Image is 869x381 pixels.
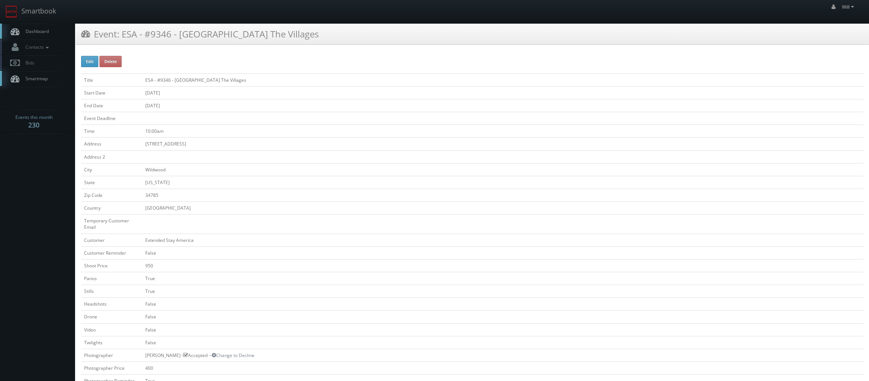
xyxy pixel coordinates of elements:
[142,336,863,349] td: False
[81,99,142,112] td: End Date
[142,285,863,298] td: True
[81,259,142,272] td: Shoot Price
[142,176,863,189] td: [US_STATE]
[28,120,39,129] strong: 230
[81,349,142,361] td: Photographer
[142,246,863,259] td: False
[81,310,142,323] td: Drone
[81,336,142,349] td: Twilights
[6,6,18,18] img: smartbook-logo.png
[99,56,122,67] button: Delete
[81,176,142,189] td: State
[842,4,856,10] span: Will
[15,114,53,121] span: Events this month
[142,73,863,86] td: ESA - #9346 - [GEOGRAPHIC_DATA] The Villages
[81,234,142,246] td: Customer
[142,259,863,272] td: 950
[142,298,863,310] td: False
[212,352,255,358] a: Change to Decline
[142,323,863,336] td: False
[81,246,142,259] td: Customer Reminder
[81,189,142,201] td: Zip Code
[142,349,863,361] td: [PERSON_NAME] - Accepted --
[81,125,142,138] td: Time
[142,189,863,201] td: 34785
[81,86,142,99] td: Start Date
[81,163,142,176] td: City
[81,361,142,374] td: Photographer Price
[81,214,142,234] td: Temporary Customer Email
[22,28,49,34] span: Dashboard
[142,361,863,374] td: 400
[142,138,863,150] td: [STREET_ADDRESS]
[81,73,142,86] td: Title
[142,125,863,138] td: 10:00am
[81,112,142,125] td: Event Deadline
[142,86,863,99] td: [DATE]
[81,150,142,163] td: Address 2
[81,285,142,298] td: Stills
[81,27,319,40] h3: Event: ESA - #9346 - [GEOGRAPHIC_DATA] The Villages
[142,202,863,214] td: [GEOGRAPHIC_DATA]
[142,310,863,323] td: False
[81,298,142,310] td: Headshots
[81,202,142,214] td: Country
[142,272,863,285] td: True
[81,272,142,285] td: Panos
[22,44,51,50] span: Contacts
[81,138,142,150] td: Address
[142,99,863,112] td: [DATE]
[81,323,142,336] td: Video
[142,234,863,246] td: Extended Stay America
[22,60,35,66] span: Bids
[142,163,863,176] td: Wildwood
[81,56,98,67] button: Edit
[22,75,48,82] span: Smartmap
